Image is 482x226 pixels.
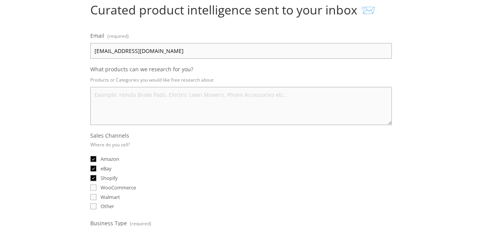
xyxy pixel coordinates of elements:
span: Other [101,203,114,210]
input: eBay [90,165,96,172]
input: WooCommerce [90,184,96,191]
span: WooCommerce [101,184,136,191]
span: eBay [101,165,112,172]
span: What products can we research for you? [90,66,193,73]
input: Walmart [90,194,96,200]
span: Amazon [101,155,119,162]
p: Where do you sell? [90,139,130,150]
span: Sales Channels [90,132,129,139]
input: Amazon [90,156,96,162]
span: Walmart [101,194,120,200]
span: Shopify [101,175,118,181]
input: Shopify [90,175,96,181]
span: Email [90,32,104,39]
span: (required) [107,30,128,42]
p: Products or Categories you would like free research about [90,74,392,85]
h1: Curated product intelligence sent to your inbox 📨 [90,3,392,17]
input: Other [90,203,96,209]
